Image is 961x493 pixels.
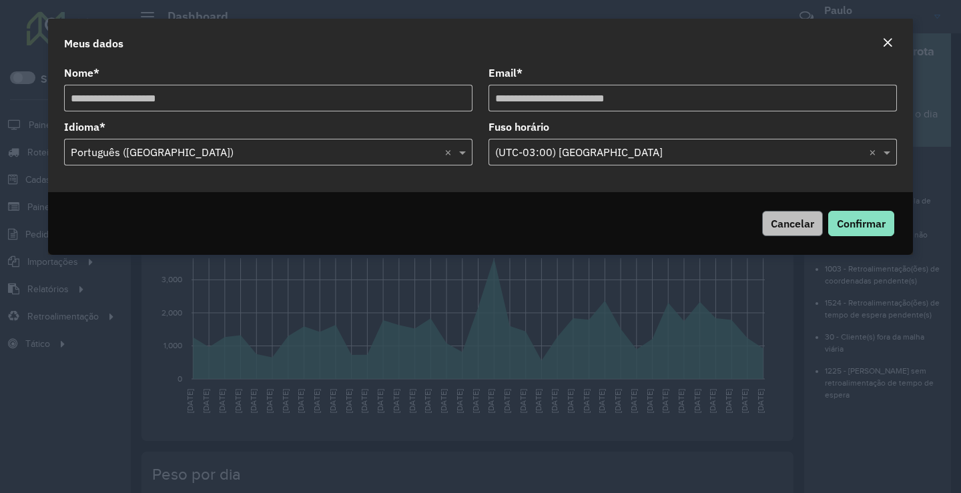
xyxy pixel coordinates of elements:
[771,217,814,230] span: Cancelar
[837,217,886,230] span: Confirmar
[762,211,823,236] button: Cancelar
[64,65,99,81] label: Nome
[882,37,893,48] em: Fechar
[869,144,880,160] span: Clear all
[64,119,105,135] label: Idioma
[828,211,894,236] button: Confirmar
[489,119,549,135] label: Fuso horário
[489,65,523,81] label: Email
[878,35,897,52] button: Close
[64,35,123,51] h4: Meus dados
[444,144,456,160] span: Clear all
